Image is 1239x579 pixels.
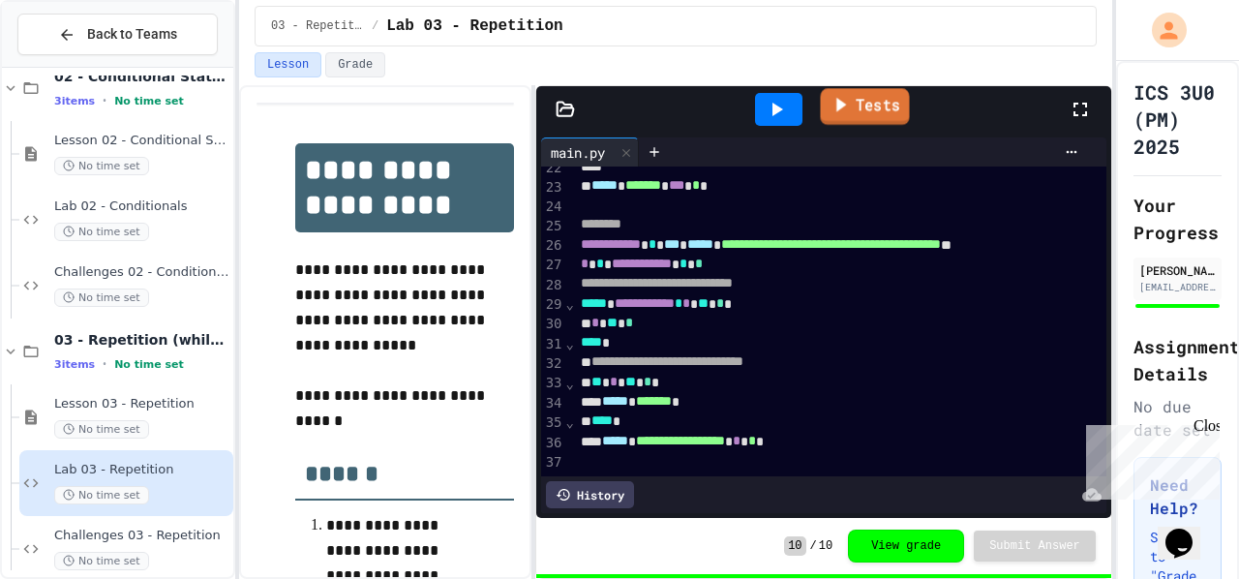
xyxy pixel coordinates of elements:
span: Lab 03 - Repetition [386,15,562,38]
div: main.py [541,137,639,167]
div: 29 [541,295,565,315]
div: No due date set [1133,395,1222,442]
div: main.py [541,142,615,163]
div: [PERSON_NAME] [1139,261,1216,279]
span: 3 items [54,358,95,371]
div: 22 [541,159,565,178]
span: Lab 03 - Repetition [54,462,229,478]
div: 26 [541,236,565,256]
span: Fold line [564,336,574,351]
span: Lab 02 - Conditionals [54,198,229,215]
h1: ICS 3U0 (PM) 2025 [1133,78,1222,160]
span: No time set [114,95,184,107]
div: 36 [541,434,565,453]
button: Back to Teams [17,14,218,55]
span: 10 [784,536,805,556]
span: 03 - Repetition (while and for) [54,331,229,349]
span: No time set [54,289,149,307]
div: 35 [541,413,565,433]
span: Lesson 03 - Repetition [54,396,229,412]
div: 32 [541,354,565,374]
span: No time set [54,223,149,241]
button: Lesson [255,52,321,77]
span: 03 - Repetition (while and for) [271,18,364,34]
span: • [103,93,106,108]
div: 28 [541,276,565,295]
span: 02 - Conditional Statements (if) [54,68,229,85]
button: Grade [325,52,385,77]
div: 23 [541,178,565,198]
div: [EMAIL_ADDRESS][DOMAIN_NAME] [1139,280,1216,294]
div: 30 [541,315,565,334]
div: 33 [541,374,565,393]
div: 34 [541,394,565,413]
button: View grade [848,530,964,563]
div: 27 [541,256,565,275]
span: • [103,356,106,372]
iframe: chat widget [1158,502,1220,560]
h2: Assignment Details [1133,333,1222,387]
h2: Your Progress [1133,192,1222,246]
span: / [372,18,378,34]
span: Submit Answer [989,538,1080,554]
div: My Account [1132,8,1192,52]
span: Challenges 02 - Conditionals [54,264,229,281]
span: Fold line [564,376,574,391]
span: No time set [54,552,149,570]
div: History [546,481,634,508]
span: Lesson 02 - Conditional Statements (if) [54,133,229,149]
div: Chat with us now!Close [8,8,134,123]
span: Back to Teams [87,24,177,45]
div: 24 [541,198,565,217]
span: 3 items [54,95,95,107]
span: Fold line [564,296,574,312]
span: No time set [54,157,149,175]
iframe: chat widget [1078,417,1220,500]
span: / [810,538,817,554]
span: Fold line [564,414,574,430]
a: Tests [820,88,909,125]
div: 25 [541,217,565,236]
div: 37 [541,453,565,472]
button: Submit Answer [974,531,1096,562]
span: No time set [54,420,149,439]
span: No time set [114,358,184,371]
span: No time set [54,486,149,504]
span: Challenges 03 - Repetition [54,528,229,544]
div: 31 [541,335,565,354]
span: 10 [819,538,832,554]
